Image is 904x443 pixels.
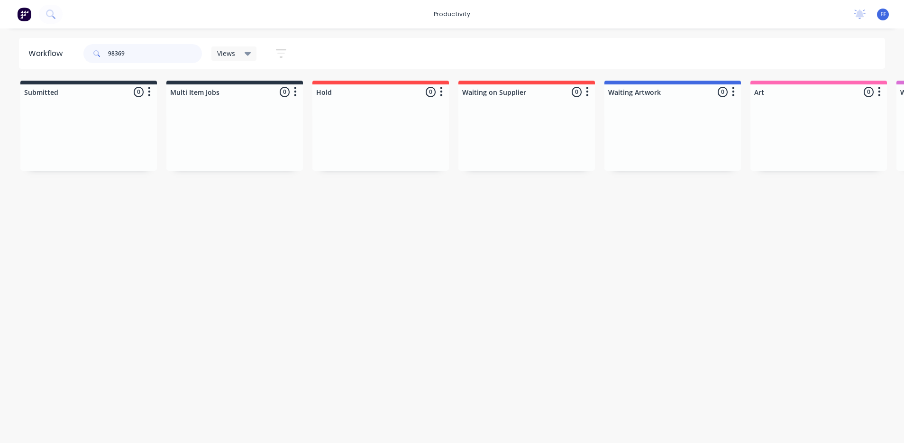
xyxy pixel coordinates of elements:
input: Search for orders... [108,44,202,63]
span: Views [217,48,235,58]
div: productivity [429,7,475,21]
span: FF [880,10,886,18]
img: Factory [17,7,31,21]
div: Workflow [28,48,67,59]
